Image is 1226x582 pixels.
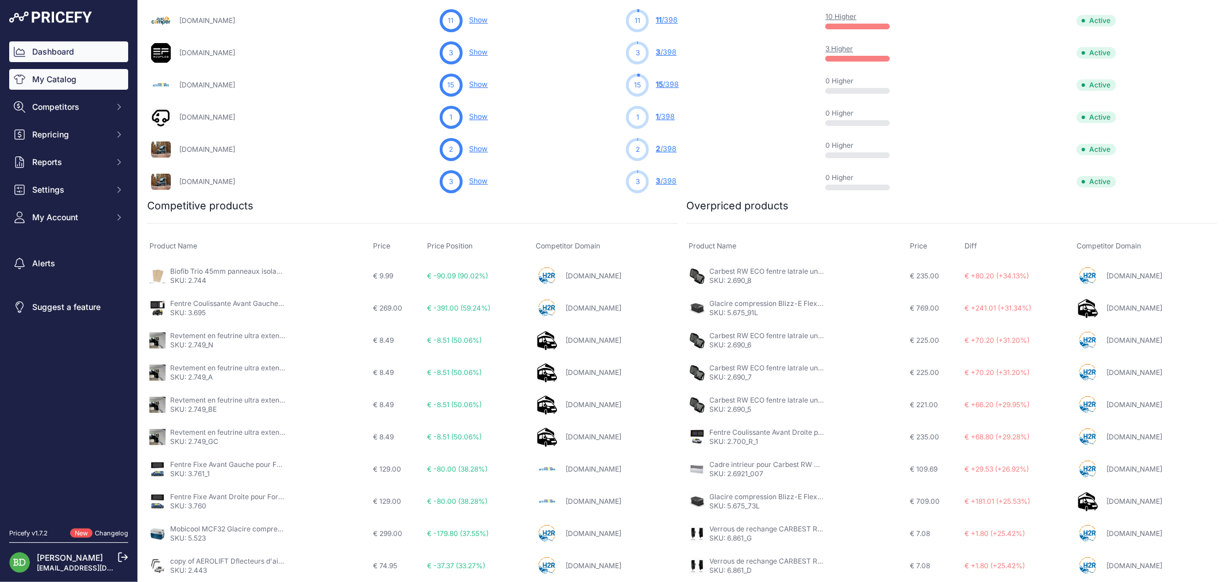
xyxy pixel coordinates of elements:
[170,299,481,308] a: Fentre Coulissante Avant Gauche avec moustiquaire intgre pour Volkswagen T5 - De 2003 2015
[9,179,128,200] button: Settings
[710,566,825,575] p: SKU: 6.861_D
[449,112,452,122] span: 1
[710,308,825,317] p: SKU: 5.675_91L
[373,304,402,312] span: € 269.00
[710,534,825,543] p: SKU: 6.861_G
[32,101,107,113] span: Competitors
[656,48,677,56] a: 3/398
[825,173,899,182] p: 0 Higher
[373,242,390,250] span: Price
[470,144,488,153] a: Show
[656,112,659,121] span: 1
[710,276,825,285] p: SKU: 2.690_8
[910,271,939,280] span: € 235.00
[9,297,128,317] a: Suggest a feature
[964,368,1029,377] span: € +70.20 (+31.20%)
[1106,465,1162,473] a: [DOMAIN_NAME]
[710,557,872,565] a: Verrous de rechange CARBEST RW Motion - Droit
[964,465,1029,473] span: € +29.53 (+26.92%)
[566,465,621,473] a: [DOMAIN_NAME]
[170,276,285,285] p: SKU: 2.744
[536,242,600,250] span: Competitor Domain
[170,405,285,414] p: SKU: 2.749_BE
[170,331,321,340] a: Revtement en feutrine ultra extensible - Negro
[428,561,486,570] span: € -37.37 (33.27%)
[170,566,285,575] p: SKU: 2.443
[37,564,157,572] a: [EMAIL_ADDRESS][DOMAIN_NAME]
[566,271,621,280] a: [DOMAIN_NAME]
[9,529,48,538] div: Pricefy v1.7.2
[9,41,128,62] a: Dashboard
[428,271,489,280] span: € -90.09 (90.02%)
[170,363,331,372] a: Revtement en feutrine ultra extensible - Antracita
[170,267,350,275] a: Biofib Trio 45mm panneaux isolants en fibres naturelles
[910,242,927,250] span: Price
[428,465,488,473] span: € -80.00 (38.28%)
[825,141,899,150] p: 0 Higher
[9,152,128,173] button: Reports
[428,529,489,538] span: € -179.80 (37.55%)
[37,553,103,562] a: [PERSON_NAME]
[170,492,358,501] a: Fentre Fixe Avant Droite pour Ford Custom - Depuis 2024
[566,432,621,441] a: [DOMAIN_NAME]
[32,129,107,140] span: Repricing
[373,368,394,377] span: € 8.49
[910,465,937,473] span: € 109.69
[656,144,677,153] a: 2/398
[710,524,881,533] a: Verrous de rechange CARBEST RW Motion - Gauche
[32,184,107,196] span: Settings
[566,497,621,506] a: [DOMAIN_NAME]
[634,80,641,90] span: 15
[9,69,128,90] a: My Catalog
[170,524,308,533] a: Mobicool MCF32 Glacire compression 32L
[1077,176,1116,187] span: Active
[910,336,939,344] span: € 225.00
[1106,432,1162,441] a: [DOMAIN_NAME]
[964,561,1025,570] span: € +1.80 (+25.42%)
[170,437,285,446] p: SKU: 2.749_GC
[32,212,107,223] span: My Account
[373,271,393,280] span: € 9.99
[710,492,837,501] a: Glacire compression Blizz-E Flex - 73L
[170,460,433,469] a: Fentre Fixe Avant Gauche pour Ford Custom - Depuis 2024 - Pared fija izquierda
[710,428,1059,436] a: Fentre Coulissante Avant Droite pour [PERSON_NAME] - De 2003 2014 - En la parte delantera de la v...
[689,242,737,250] span: Product Name
[170,396,320,404] a: Revtement en feutrine ultra extensible - Beige
[1106,304,1162,312] a: [DOMAIN_NAME]
[964,242,977,250] span: Diff
[428,400,482,409] span: € -8.51 (50.06%)
[910,529,930,538] span: € 7.08
[9,207,128,228] button: My Account
[1077,47,1116,59] span: Active
[147,198,253,214] h2: Competitive products
[470,112,488,121] a: Show
[636,48,640,58] span: 3
[1106,561,1162,570] a: [DOMAIN_NAME]
[635,16,640,26] span: 11
[470,177,488,185] a: Show
[32,156,107,168] span: Reports
[373,561,397,570] span: € 74.95
[470,48,488,56] a: Show
[9,41,128,515] nav: Sidebar
[656,16,662,24] span: 11
[95,529,128,537] a: Changelog
[964,271,1029,280] span: € +80.20 (+34.13%)
[1077,112,1116,123] span: Active
[710,340,825,350] p: SKU: 2.690_6
[910,304,939,312] span: € 769.00
[428,304,491,312] span: € -391.00 (59.24%)
[964,529,1025,538] span: € +1.80 (+25.42%)
[1106,529,1162,538] a: [DOMAIN_NAME]
[964,400,1029,409] span: € +66.20 (+29.95%)
[687,198,789,214] h2: Overpriced products
[710,396,922,404] a: Carbest RW ECO fentre latrale universelle projection - 800 x 450
[179,177,235,186] a: [DOMAIN_NAME]
[9,124,128,145] button: Repricing
[1077,242,1141,250] span: Competitor Domain
[566,336,621,344] a: [DOMAIN_NAME]
[1106,368,1162,377] a: [DOMAIN_NAME]
[373,336,394,344] span: € 8.49
[910,400,938,409] span: € 221.00
[179,81,235,89] a: [DOMAIN_NAME]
